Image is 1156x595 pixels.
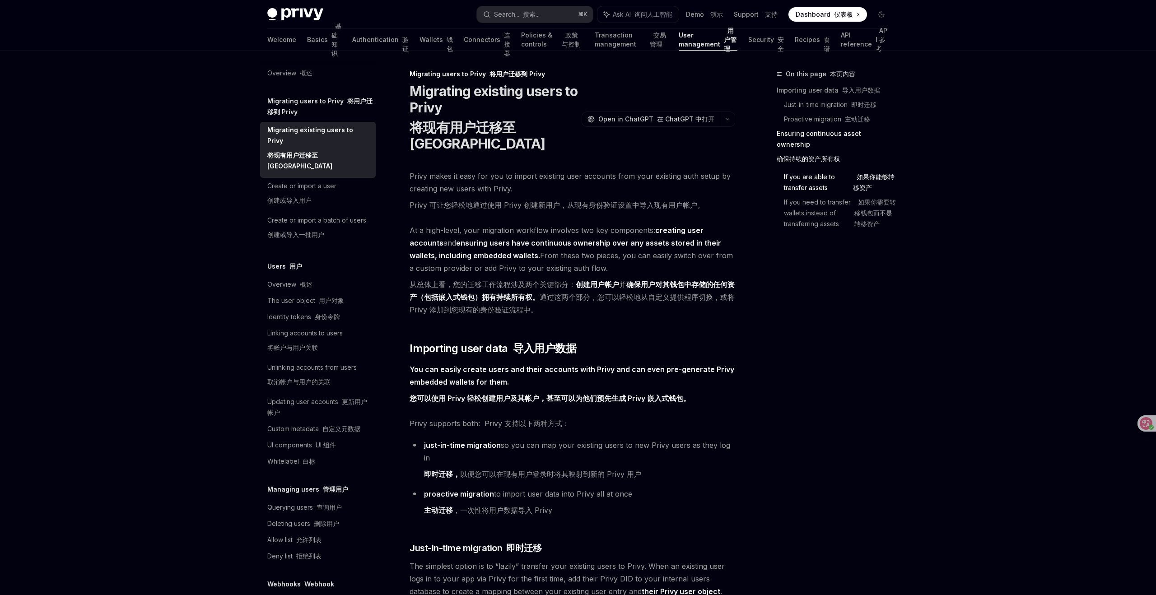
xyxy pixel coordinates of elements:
font: 自定义元数据 [322,425,360,432]
li: to import user data into Privy all at once [410,488,735,520]
div: Updating user accounts [267,396,370,418]
a: If you need to transfer wallets instead of transferring assets 如果你需要转移钱包而不是转移资产 [784,195,896,231]
a: Proactive migration 主动迁移 [784,112,896,126]
a: The user object 用户对象 [260,293,376,309]
font: 搜索... [523,10,540,18]
span: At a high-level, your migration workflow involves two key components: and From these two pieces, ... [410,224,735,320]
a: Linking accounts to users将帐户与用户关联 [260,325,376,359]
h5: Managing users [267,484,348,495]
a: Create or import a batch of users创建或导入一批用户 [260,212,376,246]
img: dark logo [267,8,323,21]
a: Wallets 钱包 [420,29,453,51]
div: Unlinking accounts from users [267,362,357,391]
font: 用户对象 [319,297,344,304]
a: Security 安全 [748,29,784,51]
a: Support 支持 [734,10,778,19]
div: Deleting users [267,518,339,529]
a: proactive migration [424,489,494,499]
span: Dashboard [796,10,853,19]
div: Create or import a user [267,181,336,209]
div: Migrating existing users to Privy [267,125,370,175]
font: 创建或导入一批用户 [267,231,324,238]
font: 以便您可以在现有用户登录时将其映射到新的 Privy 用户 [424,469,641,479]
font: 导入用户数据 [513,342,576,355]
a: Ensuring continuous asset ownership确保持续的资产所有权 [777,126,896,170]
font: 询问人工智能 [634,10,672,18]
font: 如果你需要转移钱包而不是转移资产 [854,198,896,228]
font: 允许列表 [296,536,322,544]
font: 拒绝列表 [296,552,322,560]
a: Welcome [267,29,296,51]
h5: Users [267,261,302,272]
span: Ask AI [613,10,672,19]
a: Identity tokens 身份令牌 [260,309,376,325]
a: Demo 演示 [686,10,723,19]
button: Open in ChatGPT 在 ChatGPT 中打开 [582,112,720,127]
span: Open in ChatGPT [598,115,714,124]
a: Overview 概述 [260,276,376,293]
div: Querying users [267,502,342,513]
font: 基础知识 [331,22,341,57]
a: Basics 基础知识 [307,29,341,51]
div: Custom metadata [267,423,360,434]
font: 删除用户 [314,520,339,527]
font: 在 ChatGPT 中打开 [657,115,714,123]
strong: ensuring users have continuous ownership over any assets stored in their wallets, including embed... [410,238,721,260]
font: 演示 [710,10,723,18]
a: Authentication 验证 [352,29,409,51]
font: 交易管理 [650,31,666,48]
font: 身份令牌 [315,313,340,321]
a: Create or import a user创建或导入用户 [260,178,376,212]
a: Custom metadata 自定义元数据 [260,421,376,437]
a: 即时迁移， [424,469,460,479]
button: Toggle dark mode [874,7,889,22]
font: ，一次性将用户数据导入 Privy [424,506,552,515]
a: 主动迁移 [424,506,453,515]
font: 您可以使用 Privy 轻松创建用户及其帐户，甚至可以为他们预先生成 Privy 嵌入式钱包。 [410,394,690,403]
div: Linking accounts to users [267,328,343,357]
strong: 创建用户帐户 [576,280,619,289]
font: 支持 [765,10,778,18]
span: Privy supports both: [410,417,735,430]
a: Importing user data 导入用户数据 [777,83,896,98]
a: If you are able to transfer assets 如果你能够转移资产 [784,170,896,195]
font: 安全 [778,36,784,52]
font: 将现有用户迁移至 [GEOGRAPHIC_DATA] [267,151,332,170]
font: 用户 [289,262,302,270]
a: Deleting users 删除用户 [260,516,376,532]
font: 白标 [303,457,315,465]
font: API 参考 [876,27,887,52]
font: 创建或导入用户 [267,196,312,204]
font: 将帐户与用户关联 [267,344,318,351]
a: Unlinking accounts from users取消帐户与用户的关联 [260,359,376,394]
div: Create or import a batch of users [267,215,366,244]
div: Overview [267,279,312,290]
span: Just-in-time migration [410,542,541,554]
a: Overview 概述 [260,65,376,81]
a: Dashboard 仪表板 [788,7,867,22]
div: Overview [267,68,312,79]
span: On this page [786,69,855,79]
font: Privy 可让您轻松地通过使用 Privy 创建新用户，从现有身份验证设置中导入现有用户帐户。 [410,200,704,209]
div: Allow list [267,535,322,545]
a: Deny list 拒绝列表 [260,548,376,564]
font: 政策与控制 [562,31,581,48]
a: UI components UI 组件 [260,437,376,453]
div: Migrating users to Privy [410,70,735,79]
strong: You can easily create users and their accounts with Privy and can even pre-generate Privy embedde... [410,365,734,403]
div: Identity tokens [267,311,340,322]
font: 确保持续的资产所有权 [777,155,840,163]
div: UI components [267,440,336,451]
font: 钱包 [447,36,453,52]
h1: Migrating existing users to Privy [410,83,578,155]
div: Deny list [267,551,322,562]
a: just-in-time migration [424,441,501,450]
font: 连接器 [504,31,510,57]
font: 查询用户 [317,503,342,511]
a: Just-in-time migration 即时迁移 [784,98,896,112]
div: Whitelabel [267,456,315,467]
div: Search... [494,9,540,20]
h5: Migrating users to Privy [267,96,376,117]
font: UI 组件 [316,441,336,449]
font: 用户管理 [724,27,736,52]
